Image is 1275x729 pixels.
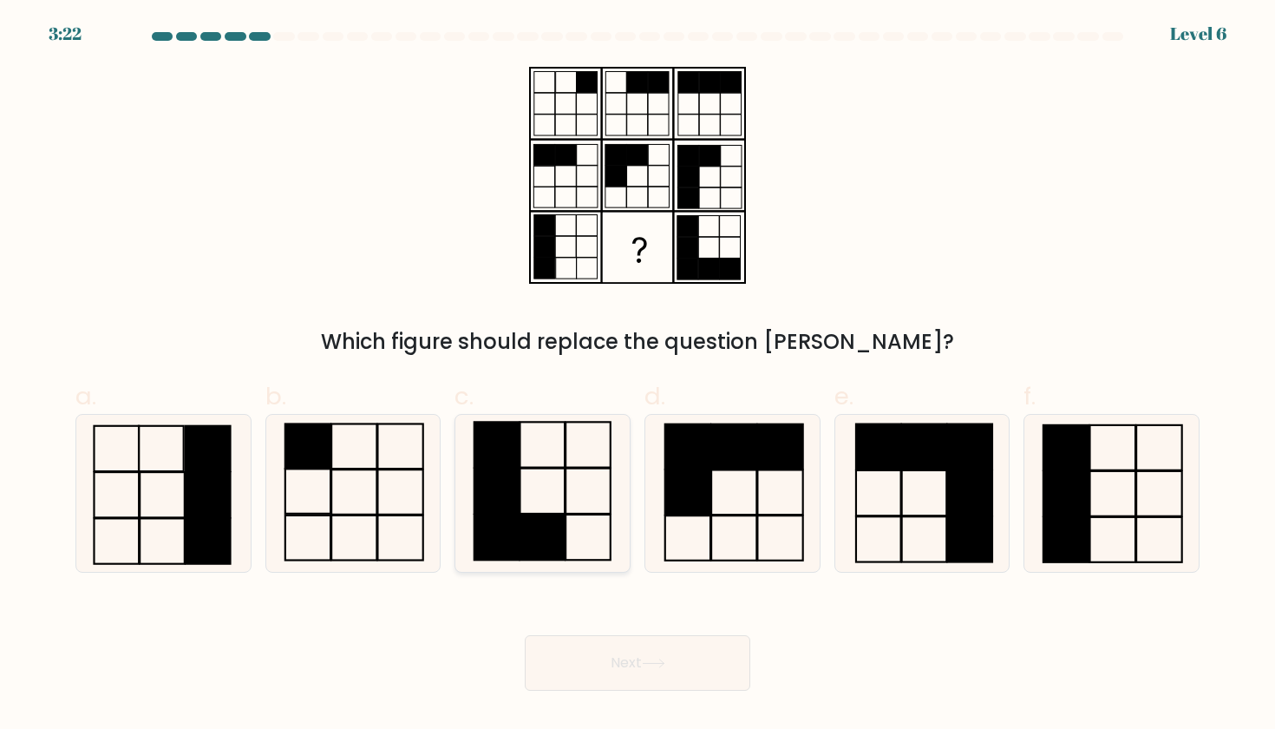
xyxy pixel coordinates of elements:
span: d. [644,379,665,413]
span: f. [1023,379,1036,413]
span: a. [75,379,96,413]
div: Level 6 [1170,21,1226,47]
span: e. [834,379,853,413]
span: b. [265,379,286,413]
div: Which figure should replace the question [PERSON_NAME]? [86,326,1189,358]
div: 3:22 [49,21,82,47]
button: Next [525,635,750,691]
span: c. [454,379,474,413]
